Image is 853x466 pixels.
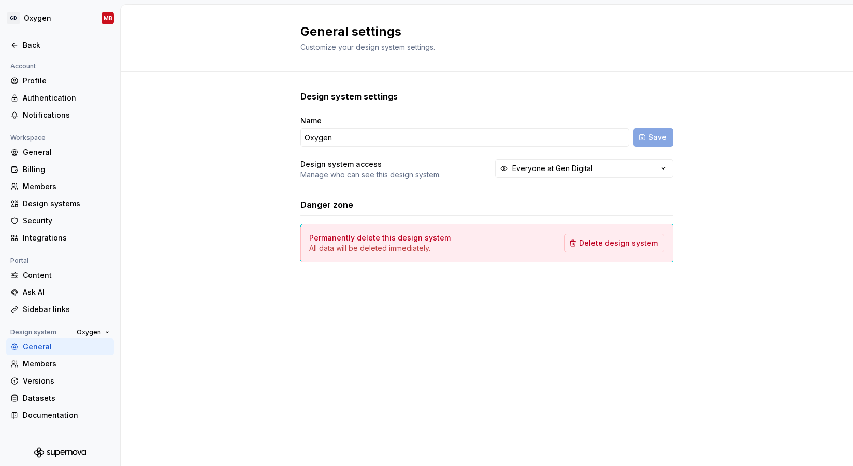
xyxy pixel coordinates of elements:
[23,181,110,192] div: Members
[23,376,110,386] div: Versions
[23,233,110,243] div: Integrations
[6,107,114,123] a: Notifications
[6,284,114,301] a: Ask AI
[34,447,86,458] svg: Supernova Logo
[6,213,114,229] a: Security
[23,304,110,315] div: Sidebar links
[23,199,110,209] div: Design systems
[6,338,114,355] a: General
[6,60,40,73] div: Account
[23,393,110,403] div: Datasets
[300,199,353,211] h3: Danger zone
[579,238,658,248] span: Delete design system
[300,170,441,180] p: Manage who can see this design system.
[6,90,114,106] a: Authentication
[300,43,435,51] span: Customize your design system settings.
[104,14,112,22] div: MB
[300,90,398,103] h3: Design system settings
[6,161,114,178] a: Billing
[7,12,20,24] div: GD
[23,342,110,352] div: General
[6,267,114,284] a: Content
[6,144,114,161] a: General
[6,73,114,89] a: Profile
[300,159,382,170] h4: Design system access
[23,40,110,50] div: Back
[23,110,110,120] div: Notifications
[6,373,114,389] a: Versions
[6,37,114,53] a: Back
[23,287,110,298] div: Ask AI
[6,356,114,372] a: Members
[6,178,114,195] a: Members
[6,230,114,246] a: Integrations
[24,13,51,23] div: Oxygen
[23,410,110,420] div: Documentation
[309,233,451,243] h4: Permanently delete this design system
[6,326,61,338] div: Design system
[6,132,50,144] div: Workspace
[6,407,114,423] a: Documentation
[23,270,110,280] div: Content
[309,243,451,253] p: All data will be deleted immediately.
[300,23,661,40] h2: General settings
[23,164,110,175] div: Billing
[6,195,114,212] a: Design systems
[23,147,110,158] div: General
[23,93,110,103] div: Authentication
[23,216,110,226] div: Security
[512,163,592,174] div: Everyone at Gen Digital
[495,159,673,178] button: Everyone at Gen Digital
[6,255,33,267] div: Portal
[23,359,110,369] div: Members
[300,116,322,126] label: Name
[564,234,664,252] button: Delete design system
[6,301,114,318] a: Sidebar links
[23,76,110,86] div: Profile
[6,390,114,406] a: Datasets
[77,328,101,336] span: Oxygen
[2,7,118,30] button: GDOxygenMB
